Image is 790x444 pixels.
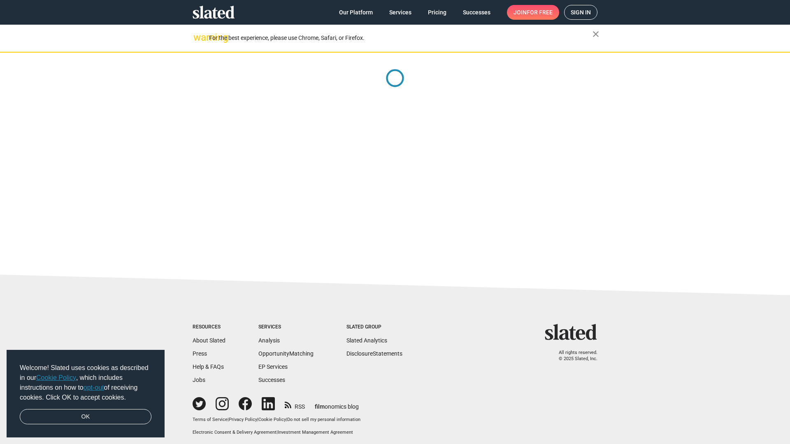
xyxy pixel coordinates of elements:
[20,363,151,402] span: Welcome! Slated uses cookies as described in our , which includes instructions on how to of recei...
[315,396,359,411] a: filmonomics blog
[564,5,597,20] a: Sign in
[258,350,314,357] a: OpportunityMatching
[257,417,258,422] span: |
[258,324,314,331] div: Services
[193,337,225,344] a: About Slated
[229,417,257,422] a: Privacy Policy
[339,5,373,20] span: Our Platform
[571,5,591,19] span: Sign in
[193,417,228,422] a: Terms of Service
[428,5,446,20] span: Pricing
[346,337,387,344] a: Slated Analytics
[84,384,104,391] a: opt-out
[383,5,418,20] a: Services
[513,5,553,20] span: Join
[285,398,305,411] a: RSS
[456,5,497,20] a: Successes
[389,5,411,20] span: Services
[287,417,360,423] button: Do not sell my personal information
[463,5,490,20] span: Successes
[193,377,205,383] a: Jobs
[550,350,597,362] p: All rights reserved. © 2025 Slated, Inc.
[258,417,286,422] a: Cookie Policy
[421,5,453,20] a: Pricing
[193,363,224,370] a: Help & FAQs
[315,403,325,410] span: film
[193,324,225,331] div: Resources
[507,5,559,20] a: Joinfor free
[258,377,285,383] a: Successes
[193,430,276,435] a: Electronic Consent & Delivery Agreement
[20,409,151,425] a: dismiss cookie message
[527,5,553,20] span: for free
[332,5,379,20] a: Our Platform
[228,417,229,422] span: |
[193,32,203,42] mat-icon: warning
[276,430,278,435] span: |
[209,32,592,44] div: For the best experience, please use Chrome, Safari, or Firefox.
[36,374,76,381] a: Cookie Policy
[193,350,207,357] a: Press
[286,417,287,422] span: |
[258,363,288,370] a: EP Services
[346,324,402,331] div: Slated Group
[591,29,601,39] mat-icon: close
[258,337,280,344] a: Analysis
[278,430,353,435] a: Investment Management Agreement
[346,350,402,357] a: DisclosureStatements
[7,350,165,438] div: cookieconsent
